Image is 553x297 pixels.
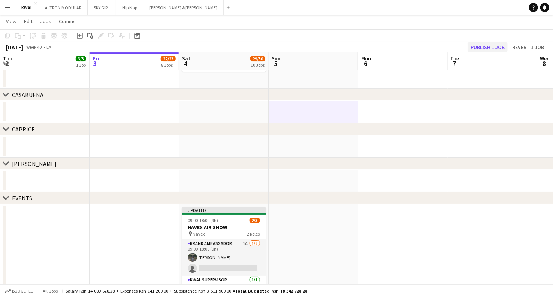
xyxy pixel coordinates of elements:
span: Mon [361,55,371,62]
span: Jobs [40,18,51,25]
button: ALTRON MODULAR [39,0,88,15]
span: 4 [181,59,190,68]
span: Fri [93,55,99,62]
h3: NAVEX AIR SHOW [182,224,266,231]
div: EVENTS [12,194,32,202]
span: 7 [450,59,459,68]
a: Comms [56,16,79,26]
span: 3 [91,59,99,68]
span: Sun [272,55,281,62]
span: 8 [539,59,550,68]
span: 2 [2,59,12,68]
a: View [3,16,19,26]
span: All jobs [41,288,59,294]
div: CASABUENA [12,91,43,99]
div: EAT [46,44,54,50]
div: [PERSON_NAME] [12,160,57,167]
span: Tue [451,55,459,62]
button: SKY GIRL [88,0,116,15]
a: Edit [21,16,36,26]
span: 5 [271,59,281,68]
span: Comms [59,18,76,25]
button: Revert 1 job [509,42,547,52]
span: Navex [193,231,205,237]
app-card-role: Brand Ambassador1A1/209:00-18:00 (9h)[PERSON_NAME] [182,239,266,276]
span: Edit [24,18,33,25]
div: 1 Job [76,62,86,68]
span: 3/3 [76,56,86,61]
button: [PERSON_NAME] & [PERSON_NAME] [143,0,224,15]
a: Jobs [37,16,54,26]
button: Budgeted [4,287,35,295]
div: Salary Ksh 14 689 628.28 + Expenses Ksh 141 200.00 + Subsistence Ksh 3 511 900.00 = [66,288,307,294]
span: View [6,18,16,25]
div: Updated [182,207,266,213]
span: Week 40 [25,44,43,50]
div: [DATE] [6,43,23,51]
span: 22/23 [161,56,176,61]
span: 09:00-18:00 (9h) [188,218,218,223]
span: 2 Roles [247,231,260,237]
span: Sat [182,55,190,62]
span: Budgeted [12,288,34,294]
span: 2/3 [250,218,260,223]
span: 29/30 [250,56,265,61]
span: Thu [3,55,12,62]
button: Publish 1 job [468,42,508,52]
button: KWAL [15,0,39,15]
button: Nip Nap [116,0,143,15]
div: 10 Jobs [251,62,265,68]
div: 8 Jobs [161,62,175,68]
span: Wed [540,55,550,62]
span: Total Budgeted Ksh 18 342 728.28 [235,288,307,294]
span: 6 [360,59,371,68]
div: CAPRICE [12,125,35,133]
